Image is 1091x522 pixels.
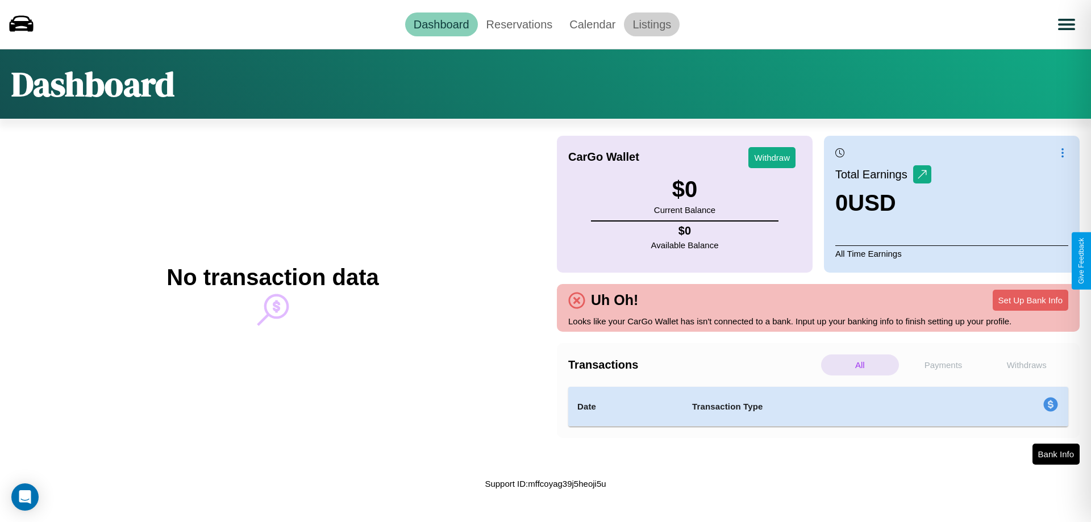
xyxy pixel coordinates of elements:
h3: 0 USD [835,190,931,216]
p: Withdraws [988,354,1065,375]
h3: $ 0 [654,177,715,202]
p: Support ID: mffcoyag39j5heoji5u [485,476,606,491]
p: Looks like your CarGo Wallet has isn't connected to a bank. Input up your banking info to finish ... [568,314,1068,329]
button: Set Up Bank Info [993,290,1068,311]
table: simple table [568,387,1068,427]
p: All [821,354,899,375]
button: Withdraw [748,147,796,168]
p: Payments [905,354,982,375]
button: Open menu [1051,9,1082,40]
button: Bank Info [1032,444,1080,465]
h4: $ 0 [651,224,719,237]
h4: Transaction Type [692,400,950,414]
h4: CarGo Wallet [568,151,639,164]
p: All Time Earnings [835,245,1068,261]
h1: Dashboard [11,61,174,107]
a: Dashboard [405,12,478,36]
a: Reservations [478,12,561,36]
a: Calendar [561,12,624,36]
h4: Transactions [568,358,818,371]
div: Give Feedback [1077,238,1085,284]
h4: Uh Oh! [585,292,644,308]
p: Available Balance [651,237,719,253]
p: Current Balance [654,202,715,218]
p: Total Earnings [835,164,913,185]
div: Open Intercom Messenger [11,483,39,511]
h2: No transaction data [166,265,378,290]
h4: Date [577,400,674,414]
a: Listings [624,12,680,36]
